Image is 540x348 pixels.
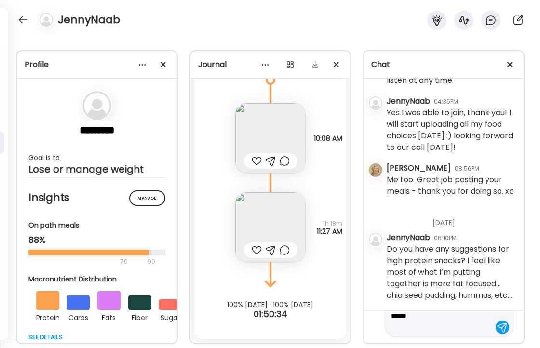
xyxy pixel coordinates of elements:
div: [DATE] [387,206,516,232]
div: Chat [371,59,516,70]
img: bg-avatar-default.svg [82,91,111,120]
h4: JennyNaab [58,12,120,27]
img: bg-avatar-default.svg [40,13,53,27]
div: 04:36PM [434,97,458,106]
span: 1h 18m [317,220,342,228]
img: bg-avatar-default.svg [369,96,382,110]
h2: Insights [28,190,165,205]
div: Yes I was able to join, thank you! I will start uploading all my food choices [DATE] :) looking f... [387,107,516,153]
span: 11:27 AM [317,228,342,235]
div: 06:10PM [434,234,457,242]
div: Do you have any suggestions for high protein snacks? I feel like most of what I’m putting togethe... [387,243,516,301]
div: Profile [25,59,169,70]
div: Journal [198,59,343,70]
div: Manage [129,190,165,206]
div: fats [97,310,121,323]
img: bg-avatar-default.svg [369,233,382,246]
div: 70 [28,256,145,268]
div: protein [36,310,59,323]
div: 88% [28,234,165,246]
img: images%2Fd9afHR96GpVfOqYeocL59a100Dx1%2F9lG3Vg7tahNU9TXPeHi0%2F4Yq4ANsb9d5EXDE8K5Yn_240 [235,103,305,173]
div: fiber [128,310,151,323]
div: On path meals [28,220,165,230]
div: JennyNaab [387,95,430,107]
img: avatars%2F4pOFJhgMtKUhMyBFIMkzbkbx04l1 [369,163,382,177]
div: Lose or manage weight [28,163,165,175]
div: 01:50:34 [190,308,351,320]
div: [PERSON_NAME] [387,162,451,174]
span: 10:08 AM [314,134,342,142]
div: 08:56PM [455,164,479,173]
div: carbs [67,310,90,323]
div: JennyNaab [387,232,430,243]
div: Goal is to [28,152,165,163]
div: Macronutrient Distribution [28,274,189,284]
div: sugar [159,310,182,323]
div: 100% [DATE] · 100% [DATE] [190,301,351,308]
img: images%2Fd9afHR96GpVfOqYeocL59a100Dx1%2F663WMBHbHUcko73NTSSg%2FcKm6GI0JDMkVXZFHgz7K_240 [235,192,305,262]
div: Me too. Great job posting your meals - thank you for doing so. xo [387,174,516,197]
div: 90 [147,256,156,268]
